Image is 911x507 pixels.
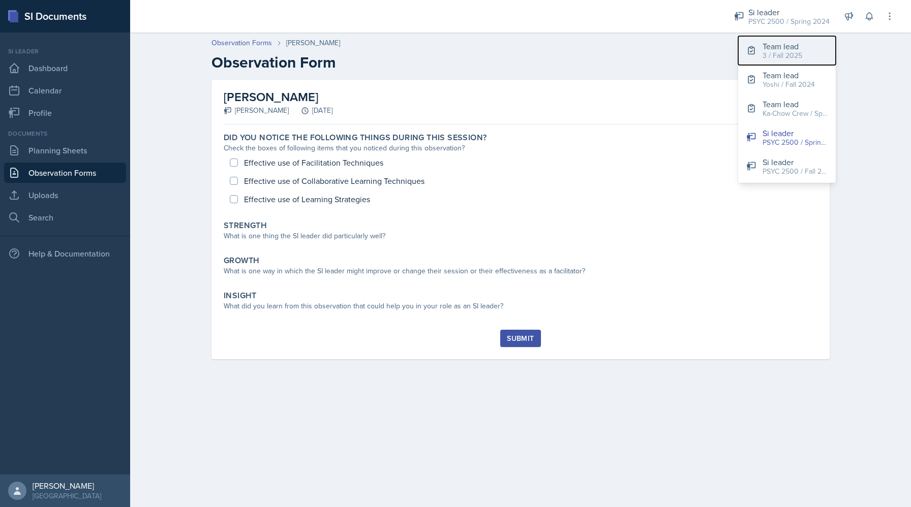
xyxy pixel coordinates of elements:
a: Calendar [4,80,126,101]
div: [PERSON_NAME] [224,105,289,116]
div: Si leader [763,156,828,168]
a: Profile [4,103,126,123]
div: Submit [507,334,534,342]
h2: Observation Form [211,53,830,72]
div: Team lead [763,98,828,110]
label: Strength [224,220,267,231]
a: Uploads [4,185,126,205]
a: Planning Sheets [4,140,126,161]
button: Team lead Yoshi / Fall 2024 [738,65,836,94]
button: Si leader PSYC 2500 / Fall 2024 [738,152,836,181]
div: PSYC 2500 / Spring 2024 [763,137,828,148]
div: [GEOGRAPHIC_DATA] [33,491,101,501]
button: Team lead 3 / Fall 2025 [738,36,836,65]
div: Team lead [763,69,815,81]
button: Si leader PSYC 2500 / Spring 2024 [738,123,836,152]
label: Did you notice the following things during this session? [224,133,487,143]
div: Team lead [763,40,802,52]
button: Submit [500,330,540,347]
div: PSYC 2500 / Fall 2024 [763,166,828,177]
div: Si leader [748,6,830,18]
div: Check the boxes of following items that you noticed during this observation? [224,143,817,153]
div: Ka-Chow Crew / Spring 2025 [763,108,828,119]
div: PSYC 2500 / Spring 2024 [748,16,830,27]
h2: [PERSON_NAME] [224,88,332,106]
a: Observation Forms [211,38,272,48]
div: Si leader [763,127,828,139]
div: Yoshi / Fall 2024 [763,79,815,90]
a: Observation Forms [4,163,126,183]
button: Team lead Ka-Chow Crew / Spring 2025 [738,94,836,123]
div: Help & Documentation [4,243,126,264]
div: [PERSON_NAME] [33,481,101,491]
div: Si leader [4,47,126,56]
label: Growth [224,256,259,266]
div: Documents [4,129,126,138]
a: Dashboard [4,58,126,78]
label: Insight [224,291,257,301]
div: What is one thing the SI leader did particularly well? [224,231,817,241]
a: Search [4,207,126,228]
div: [DATE] [289,105,332,116]
div: What did you learn from this observation that could help you in your role as an SI leader? [224,301,817,311]
div: What is one way in which the SI leader might improve or change their session or their effectivene... [224,266,817,276]
div: 3 / Fall 2025 [763,50,802,61]
div: [PERSON_NAME] [286,38,340,48]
